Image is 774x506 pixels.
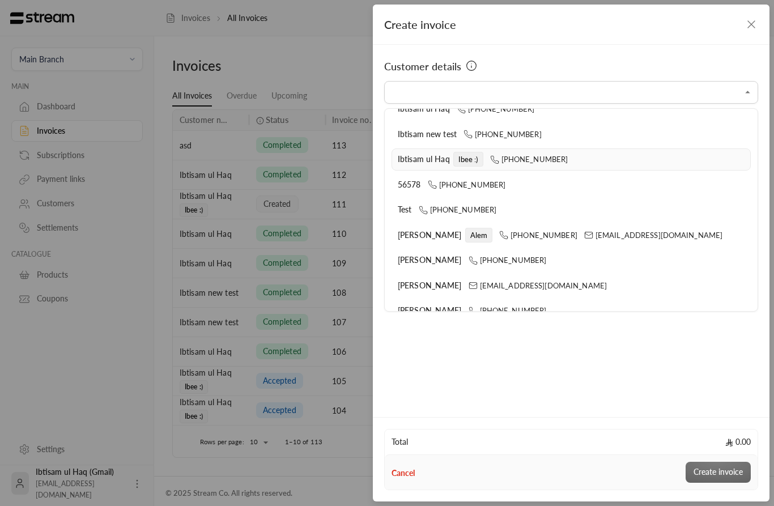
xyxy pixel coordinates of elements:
span: Alem [465,228,493,243]
span: Ibee :) [453,152,483,167]
span: 56578 [398,180,421,189]
span: Ibtisam ul Haq [398,104,450,113]
span: [PHONE_NUMBER] [428,180,506,189]
button: Cancel [392,467,415,479]
span: [EMAIL_ADDRESS][DOMAIN_NAME] [469,281,607,290]
span: Create invoice [384,18,456,31]
span: Customer details [384,58,461,74]
span: [PHONE_NUMBER] [499,231,577,240]
span: [PHONE_NUMBER] [490,155,568,164]
button: Close [741,86,755,99]
span: Total [392,436,408,448]
span: Ibtisam new test [398,129,457,139]
span: [PHONE_NUMBER] [469,306,547,315]
span: Test [398,205,412,214]
span: [PHONE_NUMBER] [419,205,497,214]
span: 0.00 [725,436,751,448]
span: [PERSON_NAME] [398,255,462,265]
span: [PHONE_NUMBER] [457,104,535,113]
span: Ibtisam ul Haq [398,154,450,164]
span: [PHONE_NUMBER] [463,130,542,139]
span: [PHONE_NUMBER] [469,256,547,265]
span: [EMAIL_ADDRESS][DOMAIN_NAME] [584,231,722,240]
span: [PERSON_NAME] [398,305,462,315]
span: [PERSON_NAME] [398,230,462,240]
span: [PERSON_NAME] [398,280,462,290]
